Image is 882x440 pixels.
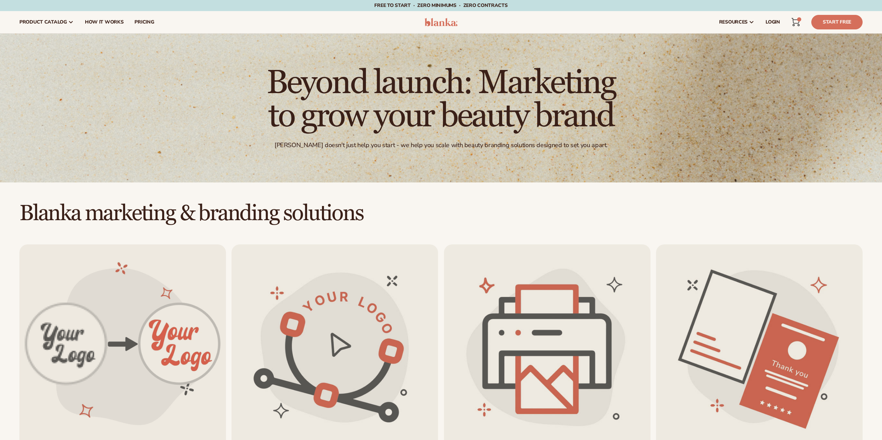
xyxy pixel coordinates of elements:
a: product catalog [14,11,79,33]
a: pricing [129,11,159,33]
h1: Beyond launch: Marketing to grow your beauty brand [251,66,632,133]
span: LOGIN [766,19,780,25]
a: How It Works [79,11,129,33]
div: [PERSON_NAME] doesn't just help you start - we help you scale with beauty branding solutions desi... [274,141,608,149]
span: Free to start · ZERO minimums · ZERO contracts [374,2,507,9]
a: LOGIN [760,11,786,33]
span: resources [719,19,748,25]
span: pricing [134,19,154,25]
span: product catalog [19,19,67,25]
a: Start Free [811,15,863,29]
span: How It Works [85,19,124,25]
img: logo [425,18,457,26]
span: 1 [799,17,799,21]
a: resources [714,11,760,33]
